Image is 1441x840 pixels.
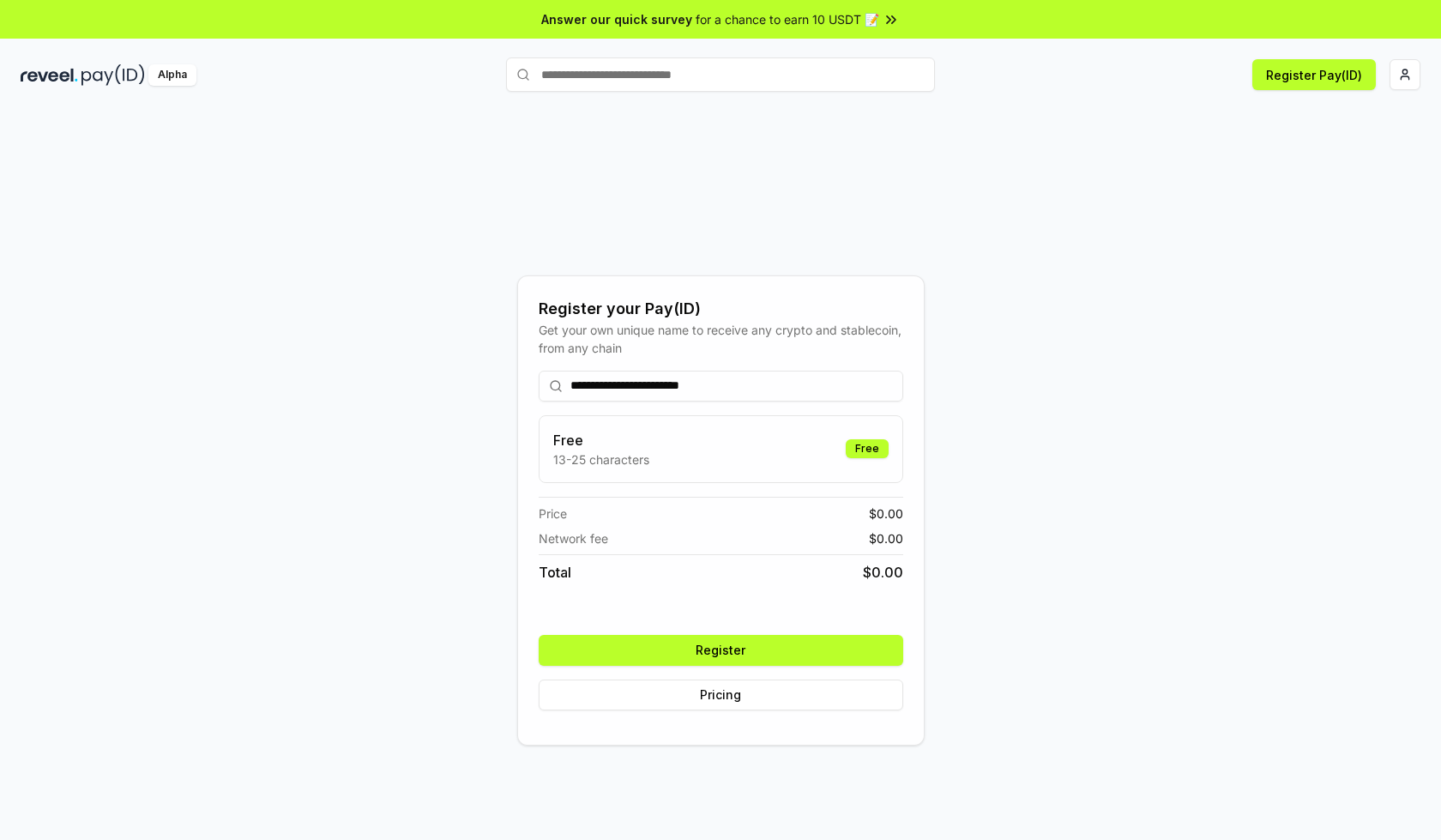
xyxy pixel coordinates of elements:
p: 13-25 characters [553,450,649,468]
img: pay_id [81,64,145,86]
span: for a chance to earn 10 USDT 📝 [696,10,879,28]
span: Network fee [539,529,608,547]
span: $ 0.00 [863,562,903,583]
div: Register your Pay(ID) [539,297,903,321]
div: Alpha [148,64,196,86]
div: Free [846,439,889,458]
h3: Free [553,430,649,450]
span: Answer our quick survey [541,10,692,28]
button: Register [539,635,903,666]
div: Get your own unique name to receive any crypto and stablecoin, from any chain [539,321,903,357]
span: Price [539,505,567,523]
span: $ 0.00 [869,529,903,547]
button: Pricing [539,680,903,710]
button: Register Pay(ID) [1252,59,1376,90]
img: reveel_dark [21,64,78,86]
span: $ 0.00 [869,505,903,523]
span: Total [539,562,571,583]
